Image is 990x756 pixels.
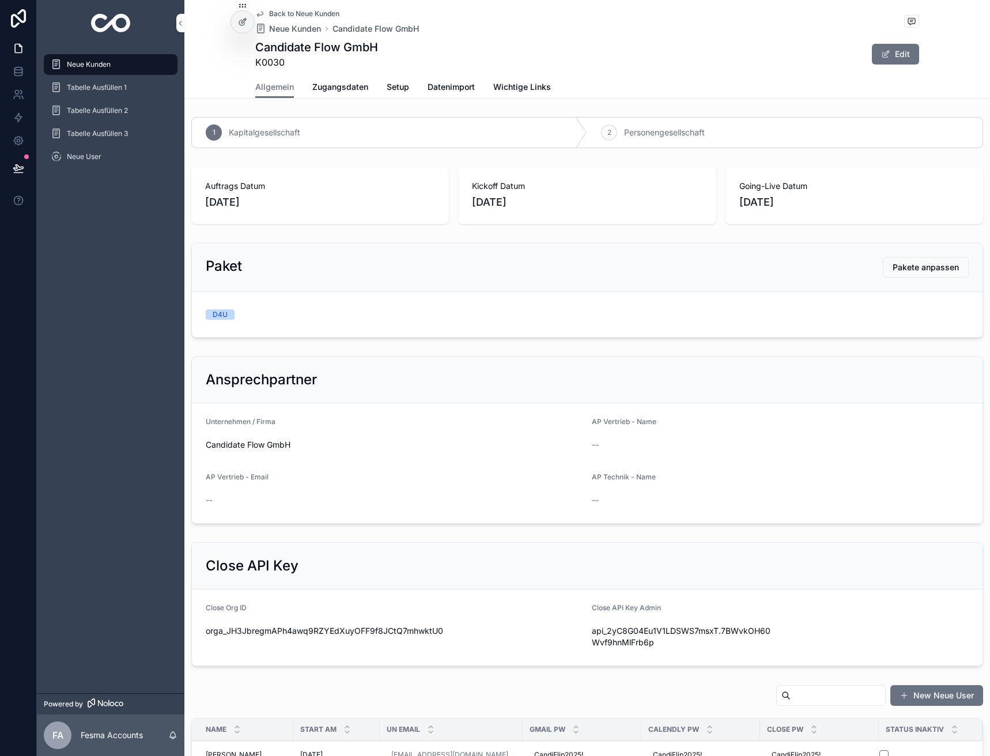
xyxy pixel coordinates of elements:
[206,472,269,481] span: AP Vertrieb - Email
[255,9,339,18] a: Back to Neue Kunden
[67,83,127,92] span: Tabelle Ausfüllen 1
[67,129,128,138] span: Tabelle Ausfüllen 3
[255,39,378,55] h1: Candidate Flow GmbH
[592,494,599,506] span: --
[206,625,583,637] span: orga_JH3JbregmAPh4awq9RZYEdXuyOFF9f8JCtQ7mhwktU0
[332,23,419,35] a: Candidate Flow GmbH
[312,81,368,93] span: Zugangsdaten
[44,146,177,167] a: Neue User
[607,128,611,137] span: 2
[387,81,409,93] span: Setup
[213,309,228,320] div: D4U
[206,417,275,426] span: Unternehmen / Firma
[893,262,959,273] span: Pakete anpassen
[206,603,247,612] span: Close Org ID
[52,728,63,742] span: FA
[739,180,969,192] span: Going-Live Datum
[255,23,321,35] a: Neue Kunden
[472,194,702,210] span: [DATE]
[229,127,300,138] span: Kapitalgesellschaft
[428,77,475,100] a: Datenimport
[44,123,177,144] a: Tabelle Ausfüllen 3
[206,371,317,389] h2: Ansprechpartner
[44,700,83,709] span: Powered by
[206,439,583,451] span: Candidate Flow GmbH
[767,725,803,734] span: Close Pw
[37,693,184,715] a: Powered by
[886,725,944,734] span: Status Inaktiv
[472,180,702,192] span: Kickoff Datum
[205,194,435,210] span: [DATE]
[890,685,983,706] button: New Neue User
[493,81,551,93] span: Wichtige Links
[206,557,298,575] h2: Close API Key
[592,472,656,481] span: AP Technik - Name
[648,725,699,734] span: Calendly Pw
[44,100,177,121] a: Tabelle Ausfüllen 2
[255,77,294,99] a: Allgemein
[530,725,565,734] span: Gmail Pw
[44,54,177,75] a: Neue Kunden
[81,729,143,741] p: Fesma Accounts
[67,152,101,161] span: Neue User
[883,257,969,278] button: Pakete anpassen
[206,494,213,506] span: --
[312,77,368,100] a: Zugangsdaten
[44,77,177,98] a: Tabelle Ausfüllen 1
[428,81,475,93] span: Datenimport
[206,257,242,275] h2: Paket
[67,60,111,69] span: Neue Kunden
[37,46,184,182] div: scrollable content
[592,625,776,648] span: api_2yC8G04Eu1V1LDSWS7msxT.7BWvkOH60Wvf9hnMlFrb6p
[91,14,131,32] img: App logo
[592,417,656,426] span: AP Vertrieb - Name
[592,603,661,612] span: Close API Key Admin
[300,725,337,734] span: Start am
[387,725,420,734] span: UN Email
[206,725,226,734] span: Name
[67,106,128,115] span: Tabelle Ausfüllen 2
[213,128,216,137] span: 1
[493,77,551,100] a: Wichtige Links
[269,23,321,35] span: Neue Kunden
[592,439,599,451] span: --
[205,180,435,192] span: Auftrags Datum
[255,55,378,69] span: K0030
[387,77,409,100] a: Setup
[872,44,919,65] button: Edit
[624,127,705,138] span: Personengesellschaft
[269,9,339,18] span: Back to Neue Kunden
[255,81,294,93] span: Allgemein
[739,194,969,210] span: [DATE]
